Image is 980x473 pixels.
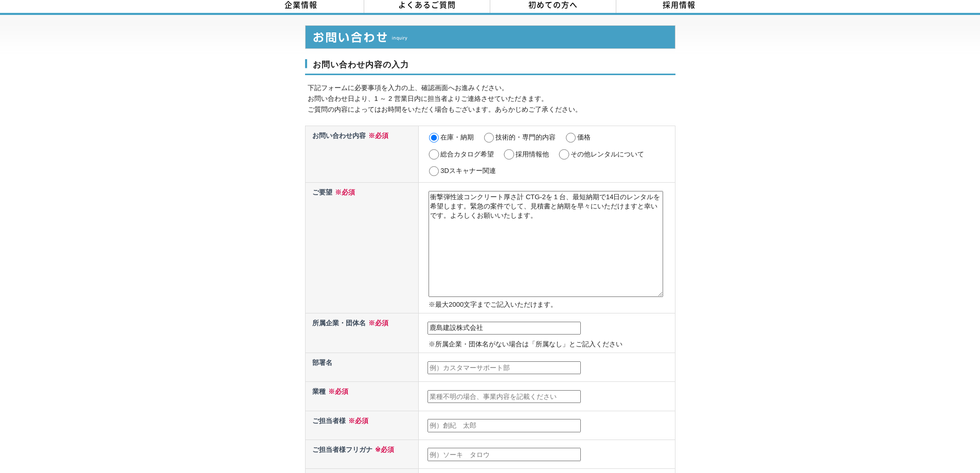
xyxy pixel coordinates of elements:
input: 例）ソーキ タロウ [427,448,581,461]
th: ご要望 [305,182,419,313]
span: ※必須 [332,188,355,196]
label: 採用情報他 [515,150,549,158]
th: 部署名 [305,353,419,382]
th: 業種 [305,382,419,411]
label: その他レンタルについて [571,150,644,158]
input: 例）株式会社ソーキ [427,322,581,335]
h3: お問い合わせ内容の入力 [305,59,675,76]
p: 下記フォームに必要事項を入力の上、確認画面へお進みください。 お問い合わせ日より、1 ～ 2 営業日内に担当者よりご連絡させていただきます。 ご質問の内容によってはお時間をいただく場合もございま... [308,83,675,115]
span: ※必須 [372,446,394,453]
label: 在庫・納期 [440,133,474,141]
p: ※所属企業・団体名がない場合は「所属なし」とご記入ください [429,339,672,350]
span: ※必須 [346,417,368,425]
th: お問い合わせ内容 [305,126,419,182]
span: ※必須 [326,388,348,395]
label: 技術的・専門的内容 [495,133,556,141]
th: 所属企業・団体名 [305,313,419,353]
span: ※必須 [366,132,388,139]
input: 例）創紀 太郎 [427,419,581,432]
label: 価格 [577,133,591,141]
img: お問い合わせ [305,25,675,49]
th: ご担当者様 [305,411,419,440]
input: 例）カスタマーサポート部 [427,361,581,375]
input: 業種不明の場合、事業内容を記載ください [427,390,581,404]
label: 総合カタログ希望 [440,150,494,158]
span: ※必須 [366,319,388,327]
th: ご担当者様フリガナ [305,440,419,468]
p: ※最大2000文字までご記入いただけます。 [429,300,672,310]
label: 3Dスキャナー関連 [440,167,496,174]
